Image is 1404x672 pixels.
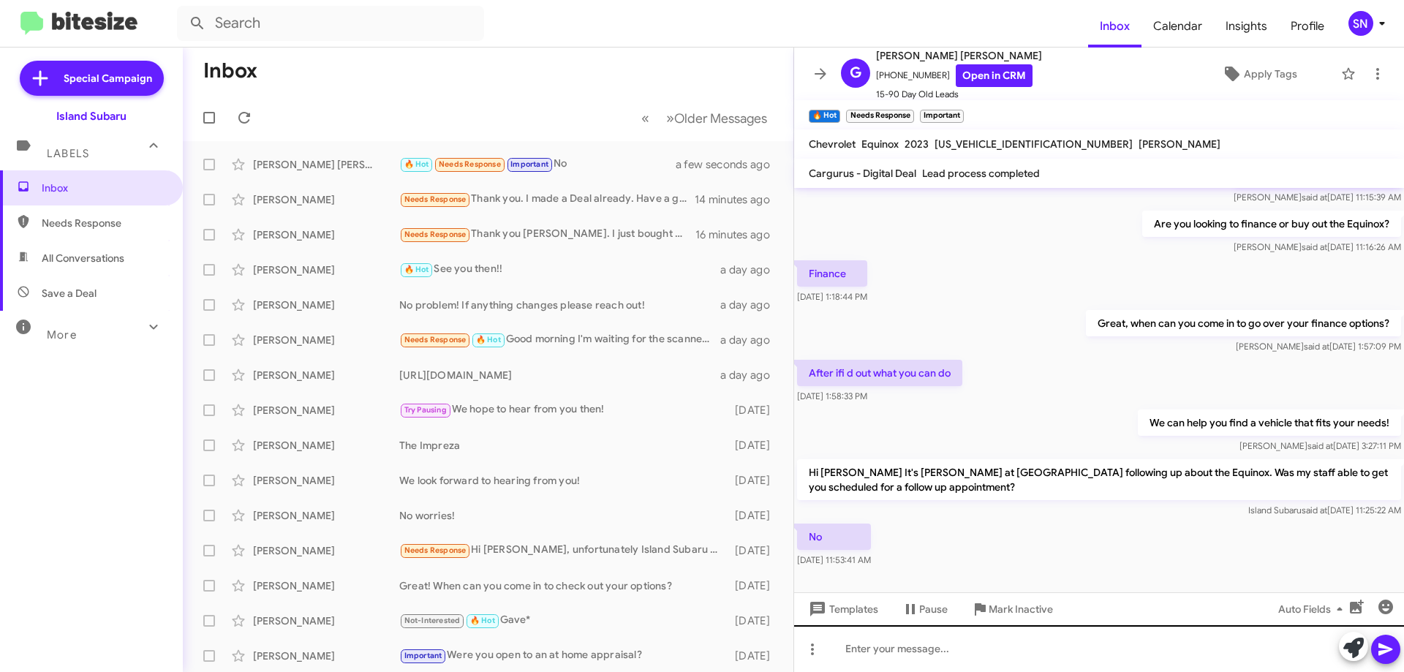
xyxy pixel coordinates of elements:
div: [DATE] [728,438,782,453]
button: Previous [633,103,658,133]
span: Save a Deal [42,286,97,301]
p: We can help you find a vehicle that fits your needs! [1138,409,1401,436]
div: [DATE] [728,614,782,628]
div: [PERSON_NAME] [253,263,399,277]
div: No worries! [399,508,728,523]
span: said at [1302,505,1327,516]
p: Hi [PERSON_NAME] It's [PERSON_NAME] at [GEOGRAPHIC_DATA] following up about the Equinox. Was my s... [797,459,1401,500]
span: Needs Response [404,230,467,239]
div: a day ago [720,263,782,277]
div: Hi [PERSON_NAME], unfortunately Island Subaru didn't value my trade-in at a price I anticipated. [399,542,728,559]
div: [PERSON_NAME] [253,473,399,488]
span: [US_VEHICLE_IDENTIFICATION_NUMBER] [935,137,1133,151]
div: 16 minutes ago [695,227,782,242]
button: SN [1336,11,1388,36]
div: Great! When can you come in to check out your options? [399,578,728,593]
small: Needs Response [846,110,913,123]
div: [URL][DOMAIN_NAME] [399,368,720,382]
small: 🔥 Hot [809,110,840,123]
div: [PERSON_NAME] [253,227,399,242]
span: G [850,61,861,85]
span: 2023 [905,137,929,151]
small: Important [920,110,964,123]
span: Pause [919,596,948,622]
div: [PERSON_NAME] [PERSON_NAME] [253,157,399,172]
span: Auto Fields [1278,596,1348,622]
span: [PERSON_NAME] [DATE] 3:27:11 PM [1239,440,1401,451]
span: Island Subaru [DATE] 11:25:22 AM [1248,505,1401,516]
div: [PERSON_NAME] [253,298,399,312]
div: [DATE] [728,508,782,523]
span: Needs Response [42,216,166,230]
span: said at [1307,440,1333,451]
span: [DATE] 1:58:33 PM [797,390,867,401]
span: Needs Response [439,159,501,169]
div: a day ago [720,298,782,312]
div: The Impreza [399,438,728,453]
span: [PERSON_NAME] [PERSON_NAME] [876,47,1042,64]
span: said at [1304,341,1329,352]
span: More [47,328,77,341]
div: [PERSON_NAME] [253,614,399,628]
span: » [666,109,674,127]
button: Auto Fields [1267,596,1360,622]
p: Are you looking to finance or buy out the Equinox? [1142,211,1401,237]
div: [DATE] [728,578,782,593]
span: Older Messages [674,110,767,127]
span: Try Pausing [404,405,447,415]
div: [DATE] [728,649,782,663]
div: Gave* [399,612,728,629]
span: 🔥 Hot [404,265,429,274]
span: said at [1302,241,1327,252]
button: Apply Tags [1184,61,1334,87]
span: All Conversations [42,251,124,265]
span: Needs Response [404,545,467,555]
a: Inbox [1088,5,1141,48]
a: Open in CRM [956,64,1033,87]
a: Special Campaign [20,61,164,96]
p: Great, when can you come in to go over your finance options? [1086,310,1401,336]
span: Labels [47,147,89,160]
span: [DATE] 11:53:41 AM [797,554,871,565]
div: Thank you. I made a Deal already. Have a good one! [399,191,695,208]
button: Mark Inactive [959,596,1065,622]
div: a day ago [720,368,782,382]
div: [PERSON_NAME] [253,368,399,382]
p: After ifi d out what you can do [797,360,962,386]
a: Profile [1279,5,1336,48]
button: Next [657,103,776,133]
span: [PERSON_NAME] [1139,137,1220,151]
p: No [797,524,871,550]
span: Lead process completed [922,167,1040,180]
div: We look forward to hearing from you! [399,473,728,488]
div: Were you open to an at home appraisal? [399,647,728,664]
div: No [399,156,694,173]
nav: Page navigation example [633,103,776,133]
div: Good morning I'm waiting for the scanner report to move forward for the 2017 Ford [399,331,720,348]
div: [PERSON_NAME] [253,649,399,663]
span: « [641,109,649,127]
div: Thank you [PERSON_NAME]. I just bought a Grand Cherokee. [399,226,695,243]
span: 🔥 Hot [470,616,495,625]
button: Templates [794,596,890,622]
div: [PERSON_NAME] [253,508,399,523]
div: No problem! If anything changes please reach out! [399,298,720,312]
div: [DATE] [728,473,782,488]
span: Needs Response [404,335,467,344]
p: Finance [797,260,867,287]
div: [PERSON_NAME] [253,578,399,593]
span: 🔥 Hot [404,159,429,169]
span: Insights [1214,5,1279,48]
span: Apply Tags [1244,61,1297,87]
div: Island Subaru [56,109,127,124]
div: [DATE] [728,543,782,558]
span: 🔥 Hot [476,335,501,344]
span: Needs Response [404,195,467,204]
span: Mark Inactive [989,596,1053,622]
input: Search [177,6,484,41]
span: Inbox [42,181,166,195]
a: Calendar [1141,5,1214,48]
div: We hope to hear from you then! [399,401,728,418]
span: [DATE] 1:18:44 PM [797,291,867,302]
